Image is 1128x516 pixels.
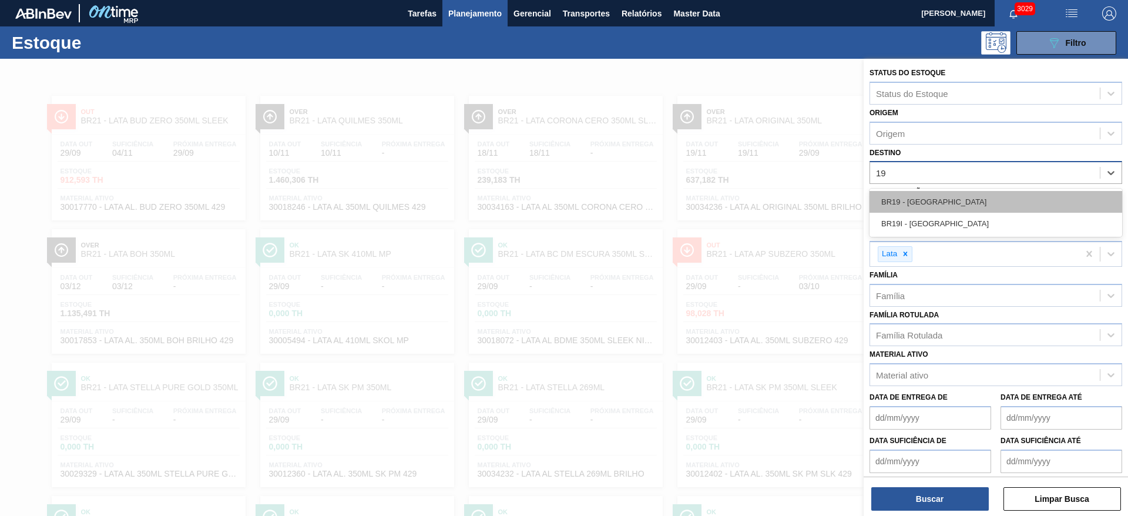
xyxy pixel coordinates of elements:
[563,6,610,21] span: Transportes
[869,69,945,77] label: Status do Estoque
[12,36,187,49] h1: Estoque
[622,6,662,21] span: Relatórios
[1001,450,1122,473] input: dd/mm/yyyy
[869,191,1122,213] div: BR19 - [GEOGRAPHIC_DATA]
[1001,437,1081,445] label: Data suficiência até
[869,406,991,430] input: dd/mm/yyyy
[876,128,905,138] div: Origem
[876,330,942,340] div: Família Rotulada
[869,149,901,157] label: Destino
[995,5,1032,22] button: Notificações
[1102,6,1116,21] img: Logout
[876,88,948,98] div: Status do Estoque
[513,6,551,21] span: Gerencial
[869,188,926,196] label: Coordenação
[869,109,898,117] label: Origem
[1015,2,1035,15] span: 3029
[869,393,948,401] label: Data de Entrega de
[408,6,437,21] span: Tarefas
[673,6,720,21] span: Master Data
[876,370,928,380] div: Material ativo
[448,6,502,21] span: Planejamento
[1016,31,1116,55] button: Filtro
[1001,393,1082,401] label: Data de Entrega até
[869,213,1122,234] div: BR19I - [GEOGRAPHIC_DATA]
[869,437,946,445] label: Data suficiência de
[869,350,928,358] label: Material ativo
[869,311,939,319] label: Família Rotulada
[878,247,899,262] div: Lata
[1001,406,1122,430] input: dd/mm/yyyy
[981,31,1010,55] div: Pogramando: nenhum usuário selecionado
[15,8,72,19] img: TNhmsLtSVTkK8tSr43FrP2fwEKptu5GPRR3wAAAABJRU5ErkJggg==
[876,290,905,300] div: Família
[1065,6,1079,21] img: userActions
[1066,38,1086,48] span: Filtro
[869,271,898,279] label: Família
[869,450,991,473] input: dd/mm/yyyy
